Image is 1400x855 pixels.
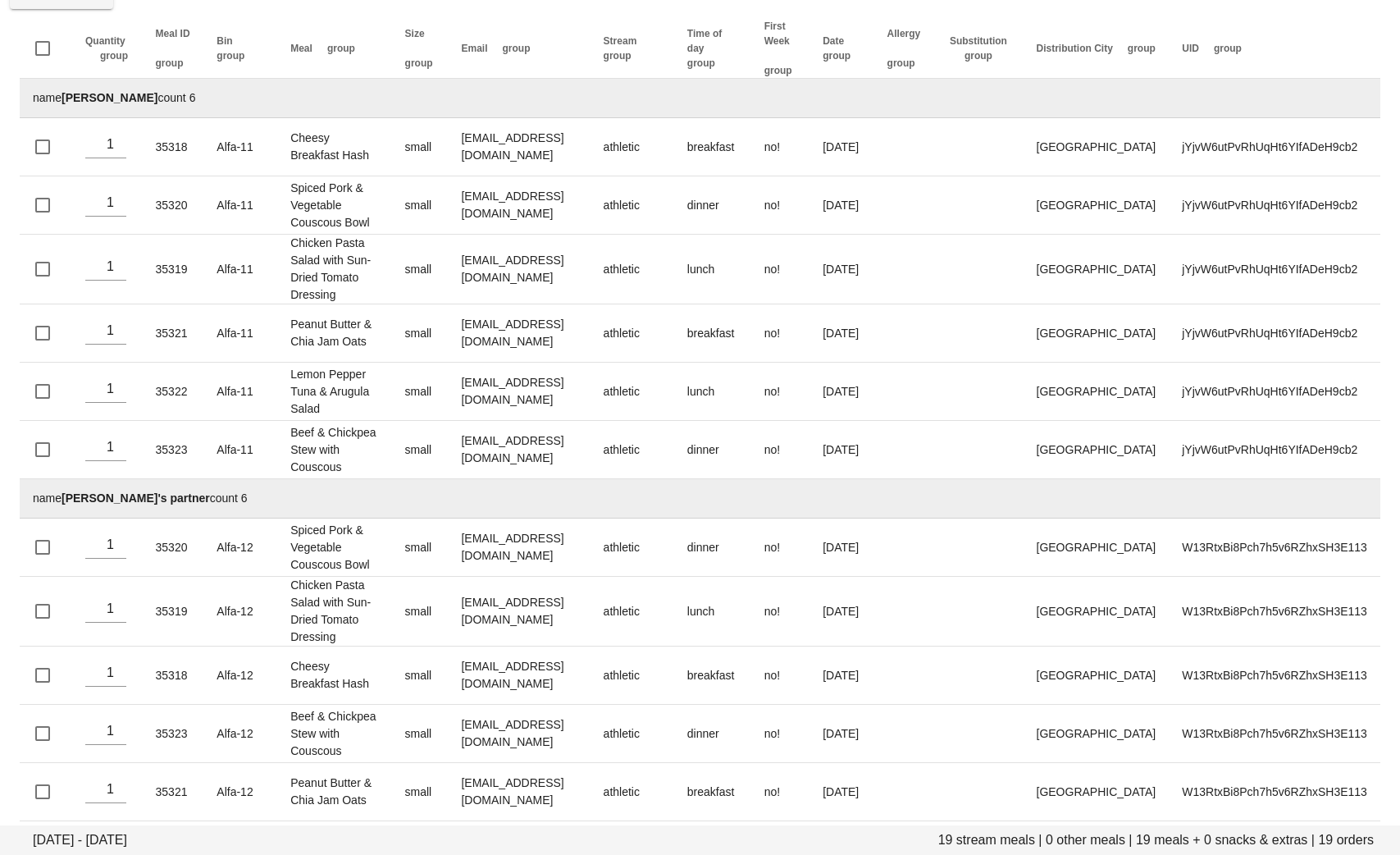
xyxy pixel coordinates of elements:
td: [DATE] [809,176,873,235]
td: athletic [591,363,674,421]
td: Spiced Pork & Vegetable Couscous Bowl [277,519,391,577]
span: Email [461,43,487,54]
td: athletic [591,647,674,705]
td: [GEOGRAPHIC_DATA] [1024,176,1170,235]
td: W13RtxBi8Pch7h5v6RZhxSH3E113 [1169,577,1380,647]
td: Alfa-11 [203,363,277,421]
td: [GEOGRAPHIC_DATA] [1024,647,1170,705]
td: no! [751,363,809,421]
td: Alfa-11 [203,304,277,363]
th: Stream: Not sorted. Activate to sort ascending. [591,19,674,79]
td: dinner [674,705,751,763]
td: [GEOGRAPHIC_DATA] [1024,304,1170,363]
span: Quantity [85,35,125,47]
td: W13RtxBi8Pch7h5v6RZhxSH3E113 [1169,705,1380,763]
td: [GEOGRAPHIC_DATA] [1024,705,1170,763]
td: [EMAIL_ADDRESS][DOMAIN_NAME] [448,421,590,479]
th: Date: Not sorted. Activate to sort ascending. [809,19,873,79]
td: 35323 [143,421,204,479]
td: 35319 [143,577,204,647]
th: Time of day: Not sorted. Activate to sort ascending. [674,19,751,79]
td: 35318 [143,647,204,705]
span: Meal ID [156,28,190,39]
td: [GEOGRAPHIC_DATA] [1024,235,1170,304]
span: Meal [290,43,312,54]
td: Alfa-11 [203,118,277,176]
td: no! [751,304,809,363]
strong: [PERSON_NAME]'s partner [62,492,210,505]
td: Alfa-12 [203,705,277,763]
td: Chicken Pasta Salad with Sun-Dried Tomato Dressing [277,235,391,304]
th: First Week: Not sorted. Activate to sort ascending. [751,19,809,79]
th: Meal: Not sorted. Activate to sort ascending. [277,19,391,79]
span: group [764,65,792,76]
td: [EMAIL_ADDRESS][DOMAIN_NAME] [448,363,590,421]
span: Stream [604,35,637,47]
span: group [100,50,128,62]
td: name count 6 [20,79,1380,118]
td: small [392,647,449,705]
td: [DATE] [809,235,873,304]
td: 35320 [143,519,204,577]
th: Meal ID: Not sorted. Activate to sort ascending. [143,19,204,79]
td: small [392,304,449,363]
td: athletic [591,118,674,176]
td: Lemon Pepper Tuna & Arugula Salad [277,363,391,421]
td: Chicken Pasta Salad with Sun-Dried Tomato Dressing [277,577,391,647]
td: no! [751,176,809,235]
strong: [PERSON_NAME] [62,91,157,104]
td: small [392,235,449,304]
td: [EMAIL_ADDRESS][DOMAIN_NAME] [448,647,590,705]
span: group [1214,43,1242,54]
td: small [392,705,449,763]
td: 35320 [143,176,204,235]
td: [GEOGRAPHIC_DATA] [1024,763,1170,821]
span: Substitution [950,35,1007,47]
td: no! [751,647,809,705]
td: small [392,763,449,821]
td: no! [751,577,809,647]
td: small [392,363,449,421]
td: no! [751,519,809,577]
td: Alfa-12 [203,519,277,577]
td: Alfa-12 [203,763,277,821]
td: Alfa-11 [203,235,277,304]
td: Alfa-11 [203,421,277,479]
td: [DATE] [809,363,873,421]
td: [EMAIL_ADDRESS][DOMAIN_NAME] [448,304,590,363]
td: no! [751,705,809,763]
td: athletic [591,235,674,304]
td: [DATE] [809,647,873,705]
td: jYjvW6utPvRhUqHt6YIfADeH9cb2 [1169,176,1380,235]
td: [GEOGRAPHIC_DATA] [1024,421,1170,479]
td: small [392,118,449,176]
td: Cheesy Breakfast Hash [277,647,391,705]
td: [DATE] [809,519,873,577]
th: Email: Not sorted. Activate to sort ascending. [448,19,590,79]
td: dinner [674,176,751,235]
td: [DATE] [809,304,873,363]
span: group [604,50,632,62]
td: [EMAIL_ADDRESS][DOMAIN_NAME] [448,235,590,304]
td: W13RtxBi8Pch7h5v6RZhxSH3E113 [1169,763,1380,821]
th: Substitution: Not sorted. Activate to sort ascending. [937,19,1024,79]
th: Bin: Not sorted. Activate to sort ascending. [203,19,277,79]
td: dinner [674,421,751,479]
td: Peanut Butter & Chia Jam Oats [277,304,391,363]
td: athletic [591,763,674,821]
td: jYjvW6utPvRhUqHt6YIfADeH9cb2 [1169,304,1380,363]
td: [EMAIL_ADDRESS][DOMAIN_NAME] [448,577,590,647]
td: 35318 [143,118,204,176]
span: group [887,57,915,69]
span: Time of day [687,28,722,54]
td: [EMAIL_ADDRESS][DOMAIN_NAME] [448,519,590,577]
td: jYjvW6utPvRhUqHt6YIfADeH9cb2 [1169,363,1380,421]
span: group [687,57,715,69]
td: jYjvW6utPvRhUqHt6YIfADeH9cb2 [1169,118,1380,176]
td: small [392,577,449,647]
span: group [502,43,530,54]
td: jYjvW6utPvRhUqHt6YIfADeH9cb2 [1169,235,1380,304]
span: group [327,43,355,54]
td: Cheesy Breakfast Hash [277,118,391,176]
td: Beef & Chickpea Stew with Couscous [277,705,391,763]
